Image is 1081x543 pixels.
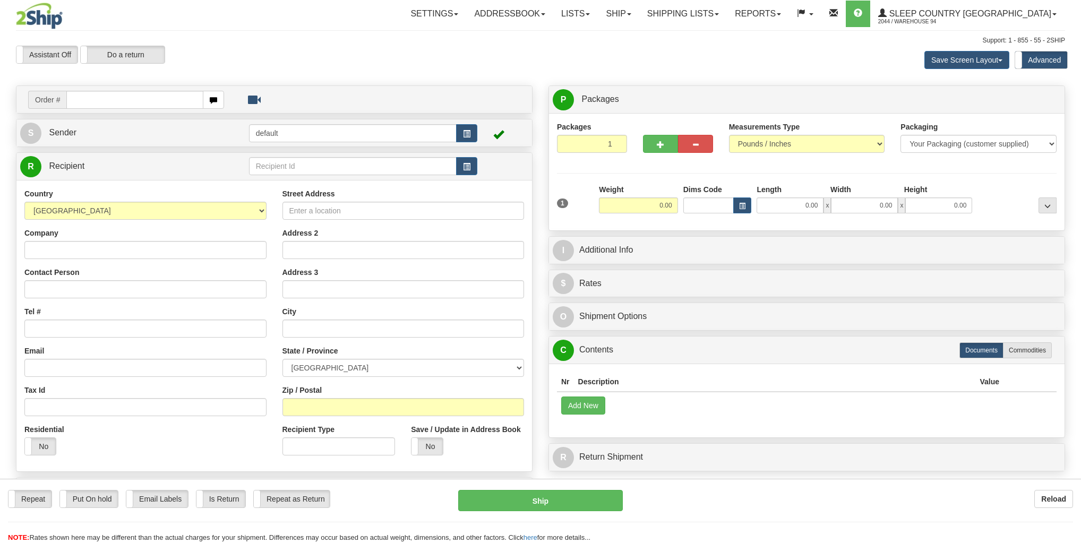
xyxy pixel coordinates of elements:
label: Save / Update in Address Book [411,424,520,435]
div: Support: 1 - 855 - 55 - 2SHIP [16,36,1065,45]
th: Nr [557,372,574,392]
img: logo2044.jpg [16,3,63,29]
label: Documents [959,342,1003,358]
div: ... [1039,197,1057,213]
label: Tax Id [24,385,45,395]
span: O [553,306,574,327]
span: Sleep Country [GEOGRAPHIC_DATA] [887,9,1051,18]
th: Description [574,372,976,392]
label: Put On hold [60,490,118,507]
th: Value [975,372,1003,392]
label: Dims Code [683,184,722,195]
span: S [20,123,41,144]
label: Repeat as Return [254,490,330,507]
input: Sender Id [249,124,457,142]
a: Addressbook [466,1,553,27]
label: Assistant Off [16,46,78,63]
span: 1 [557,199,568,208]
label: Country [24,188,53,199]
label: Length [757,184,782,195]
label: Do a return [81,46,165,63]
label: Email [24,346,44,356]
label: Street Address [282,188,335,199]
label: Width [830,184,851,195]
label: Packaging [900,122,938,132]
a: IAdditional Info [553,239,1061,261]
span: R [553,447,574,468]
label: Commodities [1003,342,1052,358]
label: Tel # [24,306,41,317]
label: Repeat [8,490,52,507]
span: P [553,89,574,110]
button: Add New [561,397,605,415]
label: Height [904,184,928,195]
label: Weight [599,184,623,195]
span: Packages [581,94,619,104]
span: NOTE: [8,533,29,541]
a: CContents [553,339,1061,361]
a: P Packages [553,89,1061,110]
label: No [25,438,56,455]
a: R Recipient [20,156,224,177]
label: Company [24,228,58,238]
a: Lists [553,1,598,27]
label: Zip / Postal [282,385,322,395]
label: State / Province [282,346,338,356]
a: $Rates [553,273,1061,295]
span: x [898,197,905,213]
label: Advanced [1015,51,1067,68]
span: C [553,340,574,361]
label: Is Return [196,490,245,507]
a: here [524,533,537,541]
button: Save Screen Layout [924,51,1009,69]
label: Email Labels [126,490,188,507]
span: R [20,156,41,177]
label: Residential [24,424,64,435]
a: Sleep Country [GEOGRAPHIC_DATA] 2044 / Warehouse 94 [870,1,1065,27]
a: Settings [402,1,466,27]
label: Measurements Type [729,122,800,132]
b: Reload [1041,495,1066,503]
a: OShipment Options [553,306,1061,327]
span: 2044 / Warehouse 94 [878,16,958,27]
iframe: chat widget [1057,217,1080,325]
span: Order # [28,91,66,109]
span: x [823,197,831,213]
span: Sender [49,128,76,137]
label: Recipient Type [282,424,335,435]
input: Recipient Id [249,157,457,175]
span: I [553,240,574,261]
span: Recipient [49,161,84,170]
label: Address 2 [282,228,319,238]
label: No [411,438,442,455]
label: City [282,306,296,317]
a: Reports [727,1,789,27]
a: S Sender [20,122,249,144]
button: Ship [458,490,622,511]
label: Contact Person [24,267,79,278]
a: RReturn Shipment [553,446,1061,468]
a: Ship [598,1,639,27]
label: Address 3 [282,267,319,278]
button: Reload [1034,490,1073,508]
span: $ [553,273,574,294]
label: Packages [557,122,591,132]
input: Enter a location [282,202,525,220]
a: Shipping lists [639,1,727,27]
